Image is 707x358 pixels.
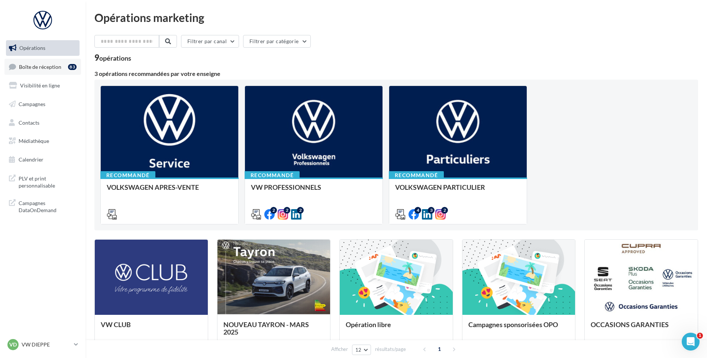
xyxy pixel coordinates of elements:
span: Opérations [19,45,45,51]
div: 3 [428,207,435,214]
button: 12 [352,345,371,355]
span: Campagnes [19,101,45,107]
span: Contacts [19,119,39,125]
button: Filtrer par canal [181,35,239,48]
span: NOUVEAU TAYRON - MARS 2025 [223,320,309,336]
iframe: Intercom live chat [682,333,700,351]
div: 9 [94,54,131,62]
a: Boîte de réception83 [4,59,81,75]
button: Filtrer par catégorie [243,35,311,48]
span: Médiathèque [19,138,49,144]
a: Contacts [4,115,81,131]
span: Campagnes DataOnDemand [19,198,77,214]
a: Calendrier [4,152,81,167]
p: VW DIEPPE [22,341,71,348]
span: OCCASIONS GARANTIES [591,320,669,329]
a: Opérations [4,40,81,56]
span: Afficher [331,346,348,353]
div: 4 [414,207,421,214]
span: VOLKSWAGEN PARTICULIER [395,183,485,191]
div: 3 opérations recommandées par votre enseigne [94,71,698,77]
a: Visibilité en ligne [4,78,81,93]
span: 12 [355,347,362,353]
span: PLV et print personnalisable [19,173,77,189]
div: Recommandé [389,171,444,179]
div: opérations [99,55,131,61]
div: 2 [284,207,290,214]
a: Campagnes [4,96,81,112]
span: 1 [433,343,445,355]
span: Calendrier [19,156,43,163]
div: 83 [68,64,77,70]
a: VD VW DIEPPE [6,338,80,352]
span: Campagnes sponsorisées OPO [468,320,558,329]
span: Visibilité en ligne [20,82,60,89]
span: VW CLUB [101,320,131,329]
span: VD [9,341,17,348]
span: 1 [697,333,703,339]
a: Médiathèque [4,133,81,149]
span: Opération libre [346,320,391,329]
div: 2 [441,207,448,214]
div: Recommandé [100,171,155,179]
a: PLV et print personnalisable [4,170,81,192]
span: Boîte de réception [19,63,61,70]
span: VOLKSWAGEN APRES-VENTE [107,183,199,191]
a: Campagnes DataOnDemand [4,195,81,217]
span: VW PROFESSIONNELS [251,183,321,191]
div: Opérations marketing [94,12,698,23]
div: Recommandé [245,171,300,179]
span: résultats/page [375,346,406,353]
div: 2 [297,207,304,214]
div: 2 [270,207,277,214]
